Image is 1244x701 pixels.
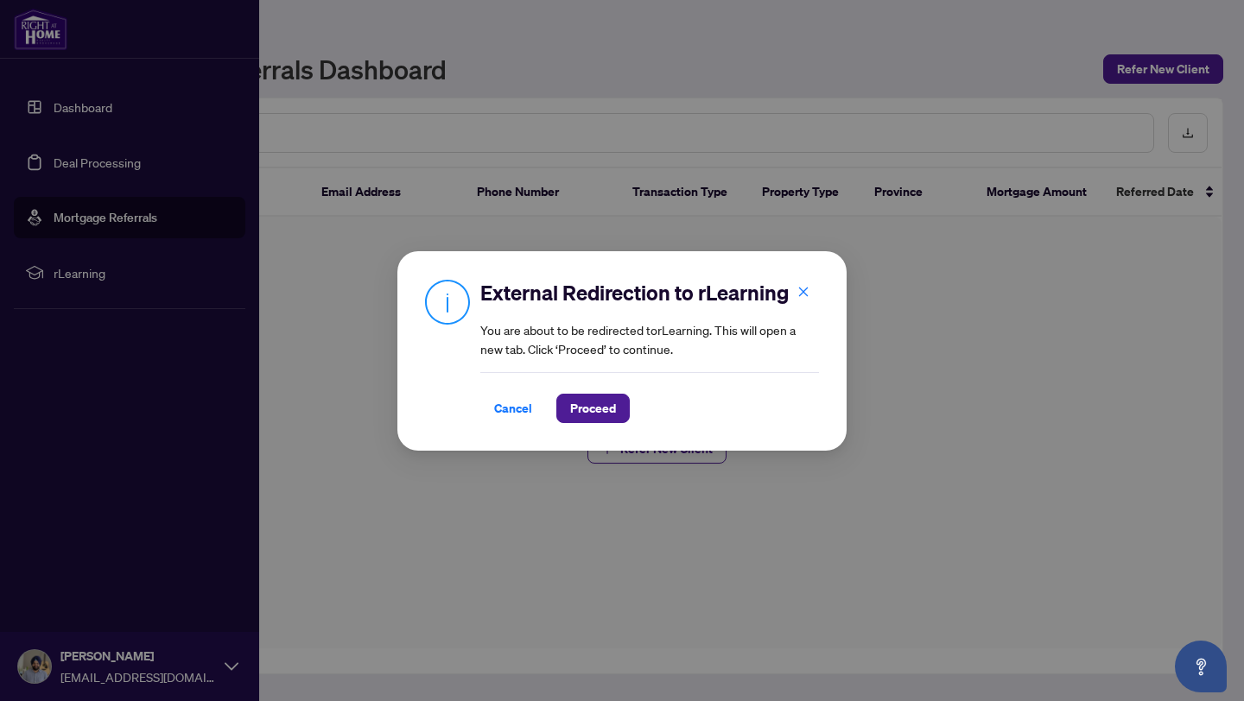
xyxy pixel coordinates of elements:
span: close [797,285,809,297]
button: Open asap [1175,641,1227,692]
button: Cancel [480,394,546,423]
div: You are about to be redirected to rLearning . This will open a new tab. Click ‘Proceed’ to continue. [480,279,819,423]
button: Proceed [556,394,630,423]
h2: External Redirection to rLearning [480,279,819,306]
span: Cancel [494,395,532,422]
img: Info Icon [425,279,470,325]
span: Proceed [570,395,616,422]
